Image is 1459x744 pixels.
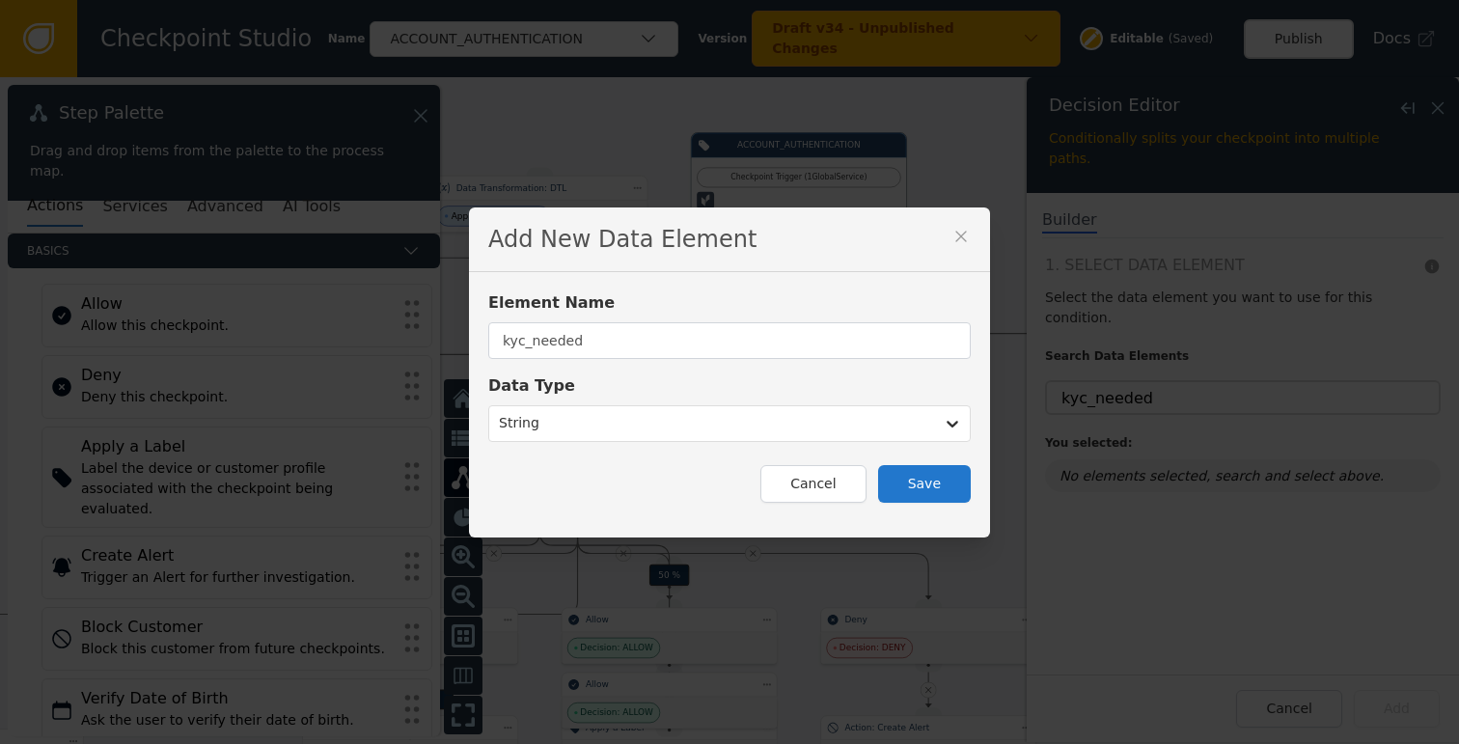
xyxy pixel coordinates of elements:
label: Data Type [488,374,971,398]
button: Save [878,465,971,503]
label: Element Name [488,291,971,315]
input: Enter a name for this data element [488,322,971,359]
div: Add New Data Element [469,207,990,272]
button: Cancel [760,465,866,503]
